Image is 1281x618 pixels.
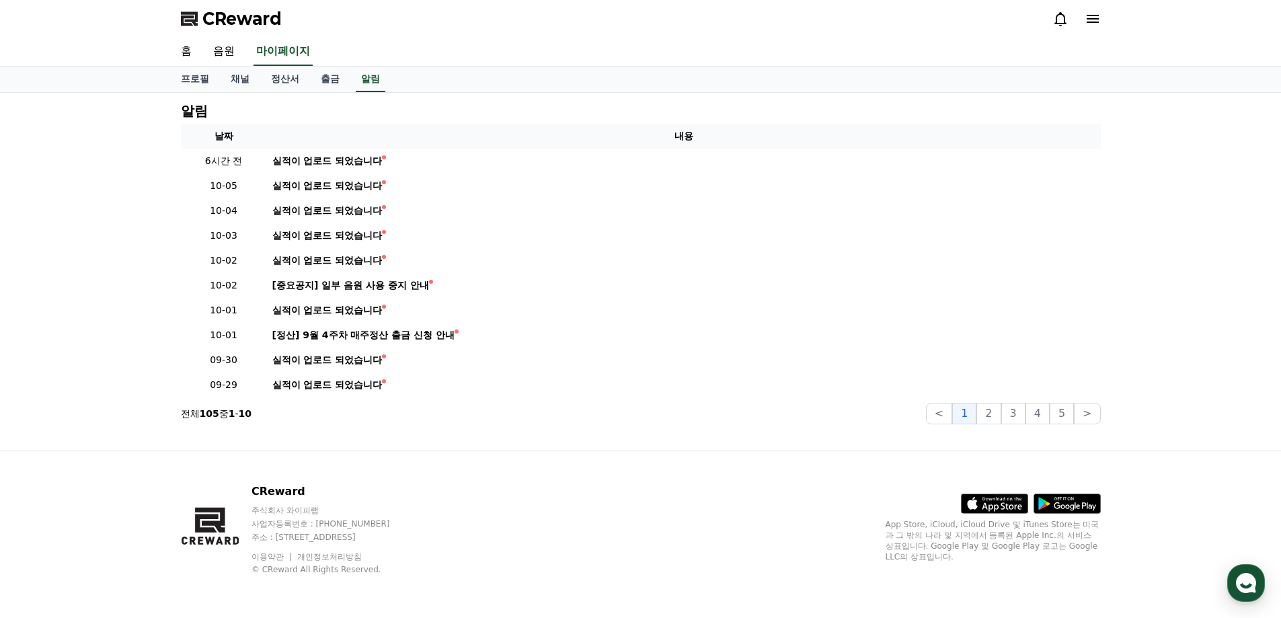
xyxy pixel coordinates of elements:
p: 10-02 [186,278,262,293]
a: 알림 [356,67,385,92]
strong: 1 [229,408,235,419]
button: > [1074,403,1100,424]
button: 5 [1050,403,1074,424]
a: 정산서 [260,67,310,92]
p: 10-05 [186,179,262,193]
div: 실적이 업로드 되었습니다 [272,303,383,317]
span: 대화 [123,447,139,458]
p: 전체 중 - [181,407,252,420]
a: 홈 [170,38,202,66]
span: CReward [202,8,282,30]
p: © CReward All Rights Reserved. [251,564,416,575]
a: 실적이 업로드 되었습니다 [272,303,1095,317]
p: App Store, iCloud, iCloud Drive 및 iTunes Store는 미국과 그 밖의 나라 및 지역에서 등록된 Apple Inc.의 서비스 상표입니다. Goo... [886,519,1101,562]
a: 프로필 [170,67,220,92]
p: 10-03 [186,229,262,243]
strong: 105 [200,408,219,419]
button: 1 [952,403,976,424]
th: 날짜 [181,124,267,149]
div: [정산] 9월 4주차 매주정산 출금 신청 안내 [272,328,455,342]
div: 실적이 업로드 되었습니다 [272,179,383,193]
a: [중요공지] 일부 음원 사용 중지 안내 [272,278,1095,293]
div: 실적이 업로드 되었습니다 [272,378,383,392]
div: 실적이 업로드 되었습니다 [272,154,383,168]
p: CReward [251,484,416,500]
div: 실적이 업로드 되었습니다 [272,254,383,268]
span: 홈 [42,447,50,457]
div: [중요공지] 일부 음원 사용 중지 안내 [272,278,429,293]
a: 마이페이지 [254,38,313,66]
a: 홈 [4,426,89,460]
button: 2 [976,403,1001,424]
div: 실적이 업로드 되었습니다 [272,204,383,218]
p: 사업자등록번호 : [PHONE_NUMBER] [251,518,416,529]
a: 설정 [173,426,258,460]
a: 실적이 업로드 되었습니다 [272,229,1095,243]
a: 실적이 업로드 되었습니다 [272,254,1095,268]
a: 대화 [89,426,173,460]
th: 내용 [267,124,1101,149]
a: 출금 [310,67,350,92]
p: 10-01 [186,303,262,317]
button: < [926,403,952,424]
p: 10-04 [186,204,262,218]
a: 실적이 업로드 되었습니다 [272,154,1095,168]
p: 10-01 [186,328,262,342]
p: 09-29 [186,378,262,392]
a: 실적이 업로드 되었습니다 [272,378,1095,392]
button: 4 [1025,403,1050,424]
strong: 10 [239,408,251,419]
a: 실적이 업로드 되었습니다 [272,204,1095,218]
a: 음원 [202,38,245,66]
a: 이용약관 [251,552,294,562]
button: 3 [1001,403,1025,424]
p: 주소 : [STREET_ADDRESS] [251,532,416,543]
p: 6시간 전 [186,154,262,168]
p: 10-02 [186,254,262,268]
h4: 알림 [181,104,208,118]
span: 설정 [208,447,224,457]
div: 실적이 업로드 되었습니다 [272,229,383,243]
p: 09-30 [186,353,262,367]
a: 실적이 업로드 되었습니다 [272,179,1095,193]
a: 채널 [220,67,260,92]
a: 개인정보처리방침 [297,552,362,562]
p: 주식회사 와이피랩 [251,505,416,516]
a: CReward [181,8,282,30]
a: [정산] 9월 4주차 매주정산 출금 신청 안내 [272,328,1095,342]
div: 실적이 업로드 되었습니다 [272,353,383,367]
a: 실적이 업로드 되었습니다 [272,353,1095,367]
